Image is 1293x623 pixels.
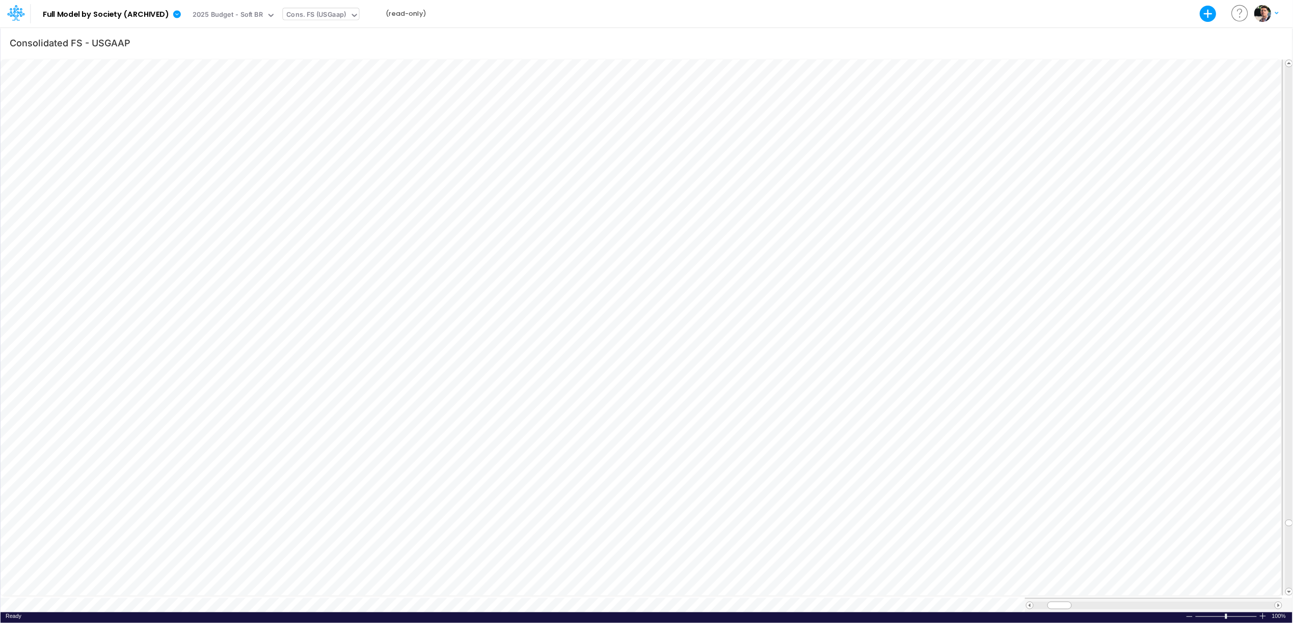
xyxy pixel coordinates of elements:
[1225,614,1227,619] div: Zoom
[287,10,346,21] div: Cons. FS (USGaap)
[6,613,21,619] span: Ready
[1259,612,1267,620] div: Zoom In
[43,10,169,19] b: Full Model by Society (ARCHIVED)
[1272,612,1287,620] div: Zoom level
[1186,613,1194,620] div: Zoom Out
[6,612,21,620] div: In Ready mode
[193,10,263,21] div: 2025 Budget - Soft BR
[386,9,426,18] b: (read-only)
[1272,612,1287,620] span: 100%
[1195,612,1259,620] div: Zoom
